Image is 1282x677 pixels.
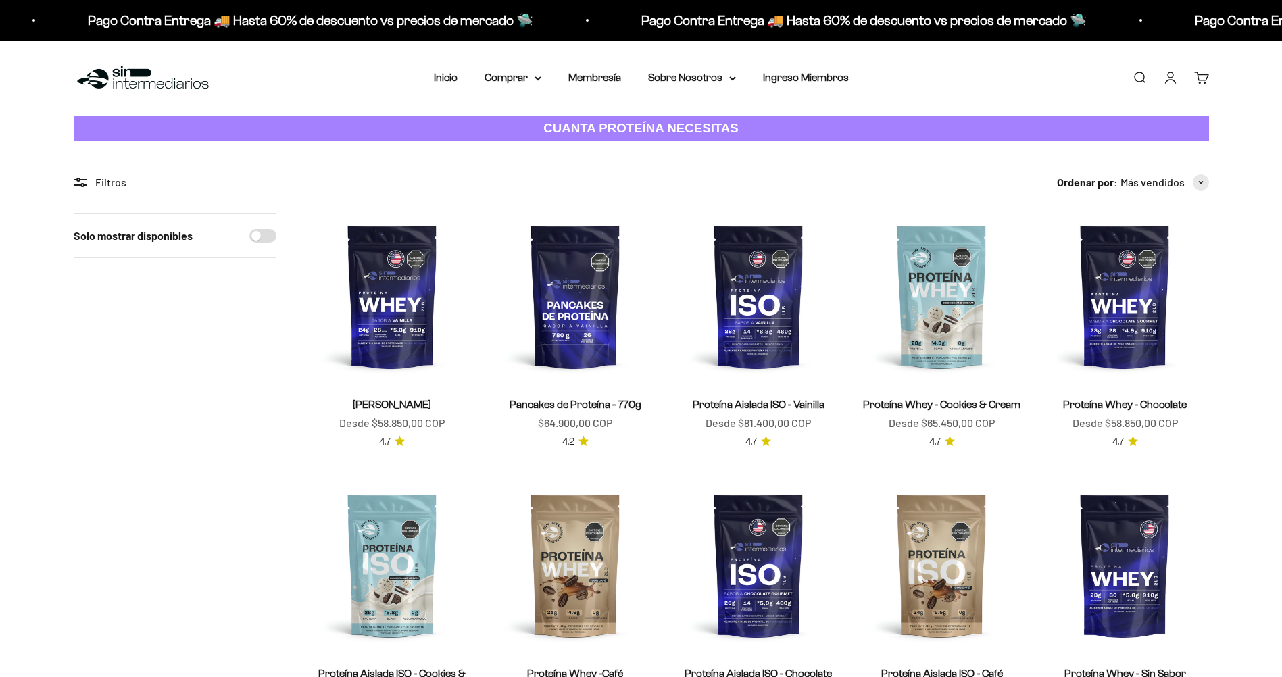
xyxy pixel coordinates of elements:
button: Más vendidos [1120,174,1209,191]
label: Solo mostrar disponibles [74,227,193,245]
a: Proteína Aislada ISO - Vainilla [693,399,824,410]
a: 4.74.7 de 5.0 estrellas [929,434,955,449]
span: Ordenar por: [1057,174,1118,191]
a: [PERSON_NAME] [353,399,431,410]
a: 4.74.7 de 5.0 estrellas [1112,434,1138,449]
p: Pago Contra Entrega 🚚 Hasta 60% de descuento vs precios de mercado 🛸 [639,9,1084,31]
a: Inicio [434,72,458,83]
span: 4.7 [1112,434,1124,449]
span: 4.7 [745,434,757,449]
sale-price: Desde $81.400,00 COP [706,414,811,432]
sale-price: Desde $65.450,00 COP [889,414,995,432]
a: 4.24.2 de 5.0 estrellas [562,434,589,449]
span: 4.2 [562,434,574,449]
a: Pancakes de Proteína - 770g [510,399,641,410]
a: 4.74.7 de 5.0 estrellas [745,434,771,449]
summary: Sobre Nosotros [648,69,736,86]
a: Proteína Whey - Chocolate [1063,399,1187,410]
a: Proteína Whey - Cookies & Cream [863,399,1020,410]
a: 4.74.7 de 5.0 estrellas [379,434,405,449]
a: CUANTA PROTEÍNA NECESITAS [74,116,1209,142]
sale-price: Desde $58.850,00 COP [339,414,445,432]
span: 4.7 [379,434,391,449]
strong: CUANTA PROTEÍNA NECESITAS [543,121,739,135]
a: Ingreso Miembros [763,72,849,83]
summary: Comprar [485,69,541,86]
span: Más vendidos [1120,174,1185,191]
p: Pago Contra Entrega 🚚 Hasta 60% de descuento vs precios de mercado 🛸 [85,9,531,31]
span: 4.7 [929,434,941,449]
a: Membresía [568,72,621,83]
sale-price: Desde $58.850,00 COP [1073,414,1178,432]
div: Filtros [74,174,276,191]
sale-price: $64.900,00 COP [538,414,612,432]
